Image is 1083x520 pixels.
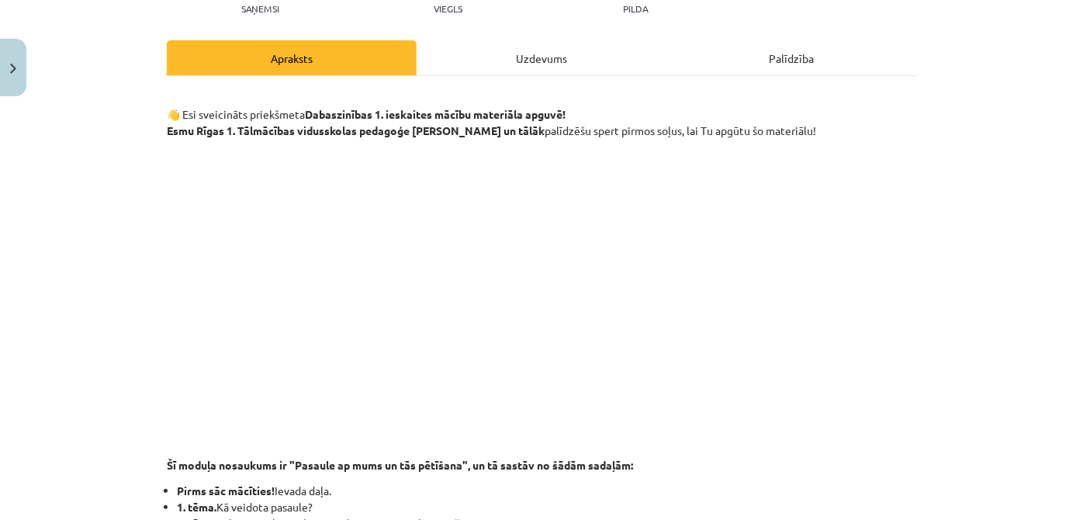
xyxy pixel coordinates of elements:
[235,3,285,14] p: Saņemsi
[295,458,633,472] b: Pasaule ap mums un tās pētīšana", un tā sastāv no šādām sadaļām:
[177,499,916,515] li: Kā veidota pasaule?
[10,64,16,74] img: icon-close-lesson-0947bae3869378f0d4975bcd49f059093ad1ed9edebbc8119c70593378902aed.svg
[177,500,216,514] strong: 1. tēma.
[167,40,417,75] div: Apraksts
[167,458,295,472] b: Šī moduļa nosaukums ir "
[305,107,372,121] strong: Dabaszinības
[177,483,916,499] li: Ievada daļa.
[417,40,666,75] div: Uzdevums
[666,40,916,75] div: Palīdzība
[167,90,916,139] p: 👋 Esi sveicināts priekšmeta palīdzēšu spert pirmos soļus, lai Tu apgūtu šo materiālu!
[623,3,648,14] p: pilda
[177,484,275,497] strong: Pirms sāc mācīties!
[434,3,462,14] p: Viegls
